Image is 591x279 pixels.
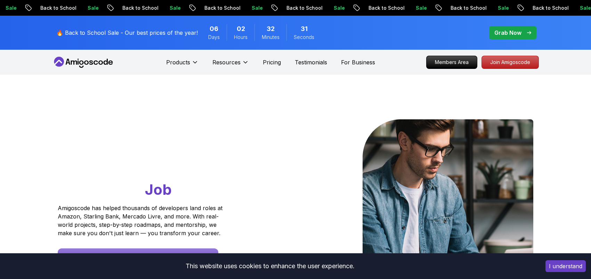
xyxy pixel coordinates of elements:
span: Days [208,34,220,41]
p: Back to School [31,5,79,11]
button: Accept cookies [545,260,586,272]
p: Members Area [427,56,477,69]
p: Sale [407,5,429,11]
span: Job [145,181,172,198]
p: Products [166,58,190,66]
span: Hours [234,34,248,41]
p: Back to School [195,5,243,11]
a: Members Area [426,56,477,69]
p: Sale [79,5,101,11]
p: Sale [325,5,347,11]
div: This website uses cookies to enhance the user experience. [5,258,535,274]
a: Join Amigoscode [481,56,539,69]
button: Resources [212,58,249,72]
p: Sale [243,5,265,11]
p: Sale [161,5,183,11]
a: Testimonials [295,58,327,66]
span: Seconds [294,34,314,41]
span: 6 Days [210,24,218,34]
p: Back to School [442,5,489,11]
p: Back to School [113,5,161,11]
p: Grab Now [494,29,521,37]
span: 31 Seconds [301,24,308,34]
a: Pricing [263,58,281,66]
p: Back to School [359,5,407,11]
p: Sale [489,5,511,11]
button: Products [166,58,199,72]
h1: Go From Learning to Hired: Master Java, Spring Boot & Cloud Skills That Get You the [58,119,249,200]
p: Amigoscode has helped thousands of developers land roles at Amazon, Starling Bank, Mercado Livre,... [58,204,225,237]
span: 32 Minutes [267,24,275,34]
p: 🔥 Back to School Sale - Our best prices of the year! [56,29,198,37]
a: Start Free [DATE] - Build Your First Project This Week [58,248,218,265]
a: For Business [341,58,375,66]
span: 2 Hours [237,24,245,34]
p: Back to School [277,5,325,11]
span: Minutes [262,34,280,41]
p: Resources [212,58,241,66]
p: Back to School [524,5,571,11]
